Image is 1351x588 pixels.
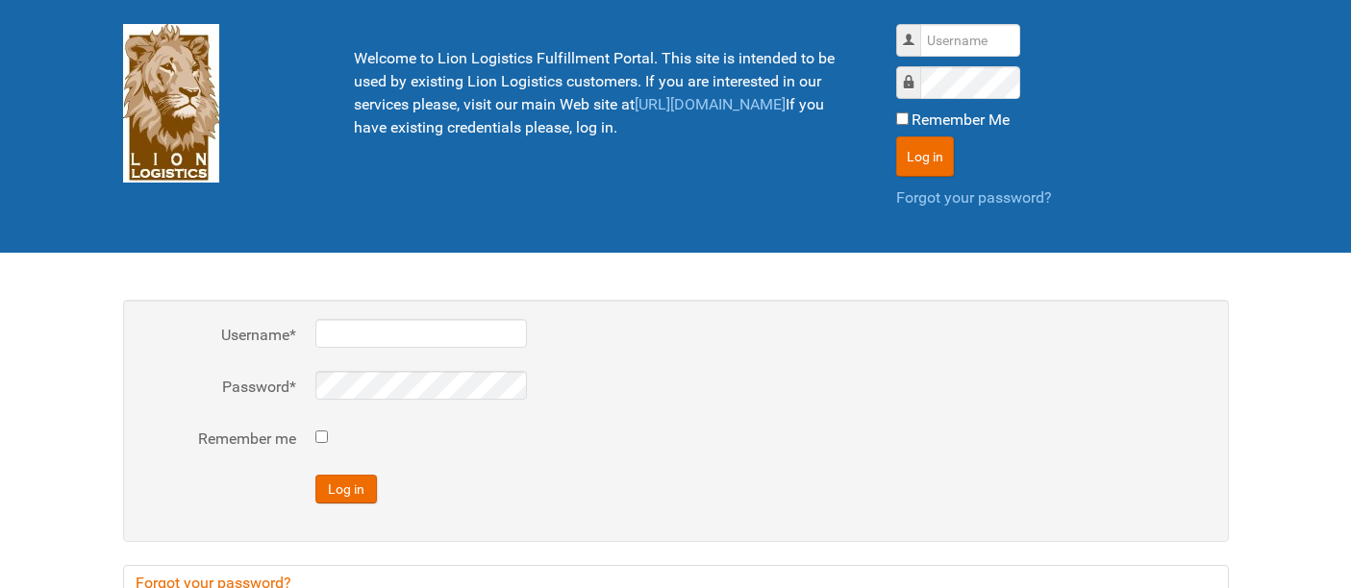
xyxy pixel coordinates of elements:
img: Lion Logistics [123,24,219,183]
label: Username [142,324,296,347]
label: Remember me [142,428,296,451]
p: Welcome to Lion Logistics Fulfillment Portal. This site is intended to be used by existing Lion L... [354,47,848,139]
a: Forgot your password? [896,188,1052,207]
a: Lion Logistics [123,93,219,111]
label: Username [915,30,916,31]
label: Remember Me [912,109,1010,132]
button: Log in [896,136,954,177]
input: Username [920,24,1020,57]
a: [URL][DOMAIN_NAME] [635,95,786,113]
label: Password [915,72,916,73]
button: Log in [315,475,377,503]
label: Password [142,376,296,399]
